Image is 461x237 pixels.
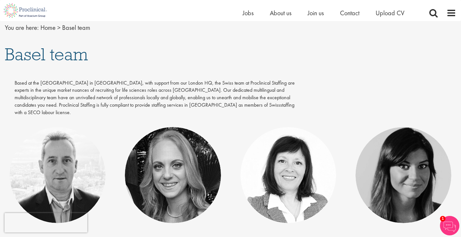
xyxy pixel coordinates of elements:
a: breadcrumb link [40,23,56,32]
a: Upload CV [376,9,404,17]
img: Chatbot [440,216,459,235]
a: Join us [308,9,324,17]
a: About us [270,9,291,17]
p: Based at the [GEOGRAPHIC_DATA] in [GEOGRAPHIC_DATA], with support from our London HQ, the Swiss t... [15,79,299,116]
span: 1 [440,216,445,221]
span: You are here: [5,23,39,32]
iframe: reCAPTCHA [5,213,87,232]
span: Basel team [5,43,88,65]
span: Basel team [62,23,90,32]
a: Jobs [243,9,254,17]
a: Contact [340,9,359,17]
span: > [57,23,60,32]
